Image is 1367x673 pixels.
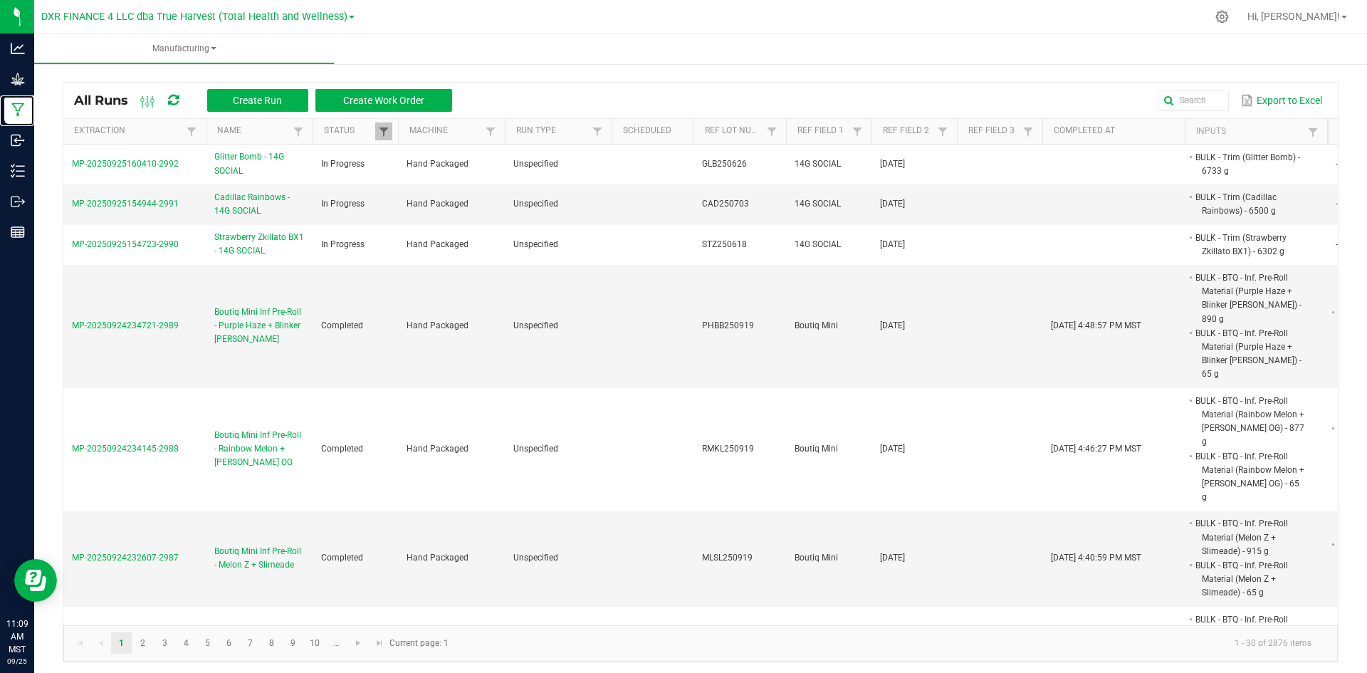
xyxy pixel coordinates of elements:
button: Create Work Order [315,89,452,112]
a: ExtractionSortable [74,125,182,137]
span: PHBB250919 [702,320,754,330]
span: DXR FINANCE 4 LLC dba True Harvest (Total Health and Wellness) [41,11,347,23]
span: [DATE] [880,199,905,209]
a: Ref Lot NumberSortable [705,125,763,137]
span: Hand Packaged [407,199,468,209]
a: Filter [589,122,606,140]
span: Go to the last page [374,637,385,649]
inline-svg: Analytics [11,41,25,56]
span: MP-20250925154944-2991 [72,199,179,209]
span: Unspecified [513,239,558,249]
inline-svg: Manufacturing [11,103,25,117]
li: BULK - BTQ - Inf. Pre-Roll Material (Melon Z + Slimeade) - 65 g [1193,558,1306,600]
span: Hi, [PERSON_NAME]! [1247,11,1340,22]
span: MP-20250925154723-2990 [72,239,179,249]
span: RMKL250919 [702,444,754,454]
kendo-pager: Current page: 1 [63,625,1338,662]
a: Filter [375,122,392,140]
span: Unspecified [513,444,558,454]
inline-svg: Outbound [11,194,25,209]
button: Export to Excel [1237,88,1326,113]
kendo-pager-info: 1 - 30 of 2876 items [457,632,1323,655]
span: CAD250703 [702,199,749,209]
a: Filter [1020,122,1037,140]
li: BULK - Trim (Strawberry Zkillato BX1) - 6302 g [1193,231,1306,259]
span: Boutiq Mini Inf Pre-Roll - Rainbow Melon + [PERSON_NAME] OG [214,429,304,470]
span: [DATE] [880,239,905,249]
span: MP-20250924234721-2989 [72,320,179,330]
span: Boutiq Mini Inf Pre-Roll - Purple Haze + Blinker [PERSON_NAME] [214,306,304,347]
span: MLSL250919 [702,553,753,563]
a: Filter [934,122,951,140]
span: Boutiq Mini Inf Pre-Roll - Melon Z + Slimeade [214,545,304,572]
span: [DATE] 4:40:59 PM MST [1051,553,1141,563]
span: 14G SOCIAL [795,159,841,169]
a: Page 10 [305,632,325,654]
button: Create Run [207,89,308,112]
span: Unspecified [513,553,558,563]
span: Manufacturing [34,43,334,55]
span: Hand Packaged [407,444,468,454]
span: [DATE] [880,159,905,169]
span: MP-20250925160410-2992 [72,159,179,169]
a: Filter [849,122,866,140]
span: In Progress [321,159,365,169]
input: Search [1158,90,1229,111]
span: GLB250626 [702,159,747,169]
a: StatusSortable [324,125,375,137]
span: Create Run [233,95,282,106]
span: Hand Packaged [407,159,468,169]
a: Page 6 [219,632,239,654]
li: BULK - BTQ - Inf. Pre-Roll Material (Rainbow Melon + [PERSON_NAME] OG) - 877 g [1193,394,1306,449]
div: All Runs [74,88,463,113]
span: Unspecified [513,159,558,169]
span: Hand Packaged [407,320,468,330]
a: Filter [1304,123,1321,141]
span: Create Work Order [343,95,424,106]
a: Ref Field 2Sortable [883,125,933,137]
li: BULK - BTQ - Inf. Pre-Roll Material (Purple Haze + Blinker [PERSON_NAME]) - 65 g [1193,326,1306,382]
span: [DATE] 4:46:27 PM MST [1051,444,1141,454]
li: BULK - Trim (Cadillac Rainbows) - 6500 g [1193,190,1306,218]
span: In Progress [321,239,365,249]
a: Go to the next page [348,632,369,654]
span: [DATE] [880,553,905,563]
span: In Progress [321,199,365,209]
span: 14G SOCIAL [795,239,841,249]
a: Page 9 [283,632,303,654]
li: BULK - BTQ - Inf. Pre-Roll Material (Melon Z + Slimeade) - 915 g [1193,516,1306,558]
span: Boutiq Mini [795,320,838,330]
span: Boutiq Mini [795,444,838,454]
span: Completed [321,444,363,454]
span: Boutiq Mini [795,553,838,563]
inline-svg: Reports [11,225,25,239]
p: 09/25 [6,656,28,667]
span: Glitter Bomb - 14G SOCIAL [214,150,304,177]
span: Completed [321,553,363,563]
p: 11:09 AM MST [6,617,28,656]
inline-svg: Grow [11,72,25,86]
span: Completed [321,320,363,330]
span: STZ250618 [702,239,747,249]
a: Page 11 [326,632,347,654]
span: [DATE] 4:48:57 PM MST [1051,320,1141,330]
span: Unspecified [513,320,558,330]
span: Unspecified [513,199,558,209]
a: Completed AtSortable [1054,125,1179,137]
a: Run TypeSortable [516,125,588,137]
span: Go to the next page [352,637,364,649]
a: MachineSortable [409,125,481,137]
a: Ref Field 1Sortable [797,125,848,137]
li: BULK - BTQ - Inf. Pre-Roll Material (RS11 + Pink Guava) - 910 g [1193,612,1306,654]
span: 14G SOCIAL [795,199,841,209]
li: BULK - BTQ - Inf. Pre-Roll Material (Purple Haze + Blinker [PERSON_NAME]) - 890 g [1193,271,1306,326]
a: Filter [482,122,499,140]
a: Filter [183,122,200,140]
span: [DATE] [880,444,905,454]
a: NameSortable [217,125,289,137]
a: Go to the last page [369,632,389,654]
a: ScheduledSortable [623,125,688,137]
a: Page 2 [132,632,153,654]
a: Filter [763,122,780,140]
span: MP-20250924234145-2988 [72,444,179,454]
